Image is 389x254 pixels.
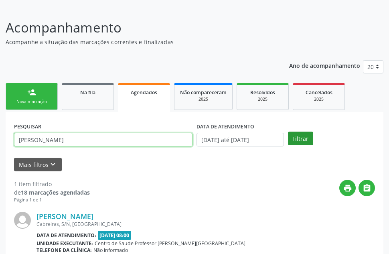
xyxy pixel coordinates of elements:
a: [PERSON_NAME] [36,212,93,221]
button: print [339,180,356,196]
i: print [343,184,352,193]
i:  [363,184,371,193]
div: 1 item filtrado [14,180,90,188]
div: Nova marcação [12,99,52,105]
button:  [359,180,375,196]
p: Acompanhe a situação das marcações correntes e finalizadas [6,38,270,46]
button: Mais filtroskeyboard_arrow_down [14,158,62,172]
span: [DATE] 08:00 [98,231,132,240]
b: Telefone da clínica: [36,247,92,254]
div: 2025 [243,96,283,102]
b: Unidade executante: [36,240,93,247]
div: person_add [27,88,36,97]
span: Na fila [80,89,95,96]
div: 2025 [180,96,227,102]
strong: 18 marcações agendadas [21,189,90,196]
span: Não compareceram [180,89,227,96]
div: 2025 [299,96,339,102]
input: Nome, CNS [14,133,192,146]
div: Página 1 de 1 [14,197,90,203]
label: DATA DE ATENDIMENTO [197,120,254,133]
span: Resolvidos [250,89,275,96]
button: Filtrar [288,132,313,145]
span: Agendados [131,89,157,96]
p: Ano de acompanhamento [289,60,360,70]
span: Não informado [93,247,128,254]
img: img [14,212,31,229]
p: Acompanhamento [6,18,270,38]
b: Data de atendimento: [36,232,96,239]
span: Centro de Saude Professor [PERSON_NAME][GEOGRAPHIC_DATA] [95,240,245,247]
div: Cabreiras, S/N, [GEOGRAPHIC_DATA] [36,221,255,228]
i: keyboard_arrow_down [49,160,57,169]
span: Cancelados [306,89,332,96]
div: de [14,188,90,197]
input: Selecione um intervalo [197,133,284,146]
label: PESQUISAR [14,120,41,133]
